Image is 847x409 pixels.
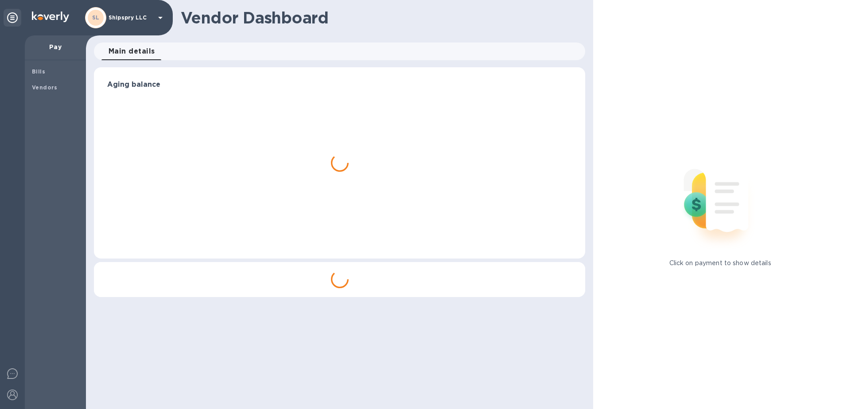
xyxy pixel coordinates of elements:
[92,14,100,21] b: SL
[107,81,572,89] h3: Aging balance
[181,8,579,27] h1: Vendor Dashboard
[32,84,58,91] b: Vendors
[32,12,69,22] img: Logo
[109,45,155,58] span: Main details
[669,259,771,268] p: Click on payment to show details
[109,15,153,21] p: Shipspry LLC
[32,68,45,75] b: Bills
[4,9,21,27] div: Unpin categories
[32,42,79,51] p: Pay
